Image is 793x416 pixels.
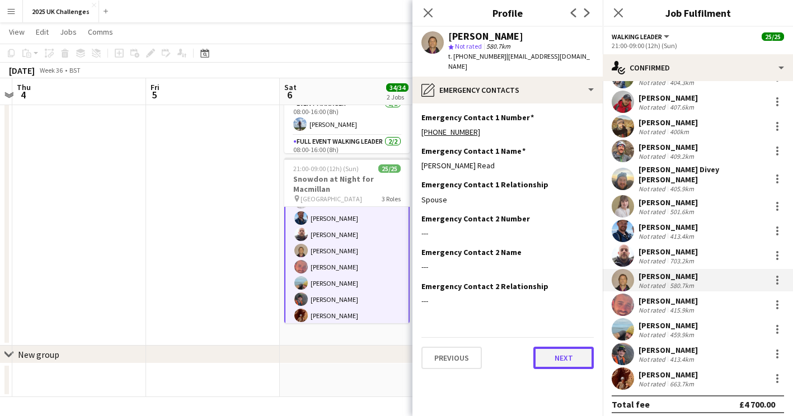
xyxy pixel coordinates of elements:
[639,296,698,306] div: [PERSON_NAME]
[639,207,668,216] div: Not rated
[149,88,159,101] span: 5
[639,103,668,111] div: Not rated
[421,127,480,137] a: [PHONE_NUMBER]
[668,306,696,314] div: 415.9km
[603,54,793,81] div: Confirmed
[448,52,590,70] span: | [EMAIL_ADDRESS][DOMAIN_NAME]
[301,195,362,203] span: [GEOGRAPHIC_DATA]
[668,103,696,111] div: 407.6km
[762,32,784,41] span: 25/25
[612,32,662,41] span: Walking Leader
[639,78,668,87] div: Not rated
[668,257,696,265] div: 703.2km
[639,164,766,185] div: [PERSON_NAME] Divey [PERSON_NAME]
[31,25,53,39] a: Edit
[60,27,77,37] span: Jobs
[421,347,482,369] button: Previous
[668,127,691,136] div: 400km
[639,320,698,330] div: [PERSON_NAME]
[421,195,594,205] div: Spouse
[668,152,696,160] div: 409.2km
[668,185,696,193] div: 405.9km
[639,380,668,388] div: Not rated
[69,66,81,74] div: BST
[639,152,668,160] div: Not rated
[284,82,297,92] span: Sat
[151,82,159,92] span: Fri
[284,158,410,323] app-job-card: 21:00-09:00 (12h) (Sun)25/25Snowdon at Night for Macmillan [GEOGRAPHIC_DATA]3 Roles[PERSON_NAME][...
[283,88,297,101] span: 6
[421,228,594,238] div: ---
[4,25,29,39] a: View
[639,232,668,240] div: Not rated
[421,160,594,171] div: [PERSON_NAME] Read
[668,207,696,216] div: 501.6km
[412,77,603,103] div: Emergency contacts
[639,127,668,136] div: Not rated
[9,27,25,37] span: View
[284,174,410,194] h3: Snowdon at Night for Macmillan
[639,222,698,232] div: [PERSON_NAME]
[639,355,668,363] div: Not rated
[668,232,696,240] div: 413.4km
[668,281,696,290] div: 580.7km
[88,27,113,37] span: Comms
[639,345,698,355] div: [PERSON_NAME]
[18,349,59,360] div: New group
[421,262,594,272] div: ---
[421,281,548,291] h3: Emergency Contact 2 Relationship
[421,112,534,122] h3: Emergency Contact 1 Number
[484,42,513,50] span: 580.7km
[386,83,409,92] span: 34/34
[15,88,31,101] span: 4
[17,82,31,92] span: Thu
[455,42,482,50] span: Not rated
[639,247,698,257] div: [PERSON_NAME]
[639,281,668,290] div: Not rated
[382,195,401,203] span: 3 Roles
[639,117,698,127] div: [PERSON_NAME]
[412,6,603,20] h3: Profile
[55,25,81,39] a: Jobs
[668,330,696,339] div: 459.9km
[639,185,668,193] div: Not rated
[639,142,698,152] div: [PERSON_NAME]
[639,306,668,314] div: Not rated
[421,247,522,257] h3: Emergency Contact 2 Name
[83,25,118,39] a: Comms
[612,399,650,410] div: Total fee
[387,93,408,101] div: 2 Jobs
[639,370,698,380] div: [PERSON_NAME]
[421,214,530,224] h3: Emergency Contact 2 Number
[739,399,775,410] div: £4 700.00
[668,380,696,388] div: 663.7km
[9,65,35,76] div: [DATE]
[421,146,525,156] h3: Emergency Contact 1 Name
[448,31,523,41] div: [PERSON_NAME]
[284,97,410,135] app-card-role: Event Manager1/108:00-16:00 (8h)[PERSON_NAME]
[639,330,668,339] div: Not rated
[668,355,696,363] div: 413.4km
[284,135,410,193] app-card-role: Full Event Walking Leader2/208:00-16:00 (8h)
[36,27,49,37] span: Edit
[421,179,548,190] h3: Emergency Contact 1 Relationship
[603,6,793,20] h3: Job Fulfilment
[612,32,671,41] button: Walking Leader
[533,347,594,369] button: Next
[668,78,696,87] div: 404.3km
[448,52,506,60] span: t. [PHONE_NUMBER]
[639,271,698,281] div: [PERSON_NAME]
[378,164,401,173] span: 25/25
[639,257,668,265] div: Not rated
[639,197,698,207] div: [PERSON_NAME]
[37,66,65,74] span: Week 36
[639,93,698,103] div: [PERSON_NAME]
[23,1,99,22] button: 2025 UK Challenges
[421,296,594,306] div: ---
[293,164,359,173] span: 21:00-09:00 (12h) (Sun)
[612,41,784,50] div: 21:00-09:00 (12h) (Sun)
